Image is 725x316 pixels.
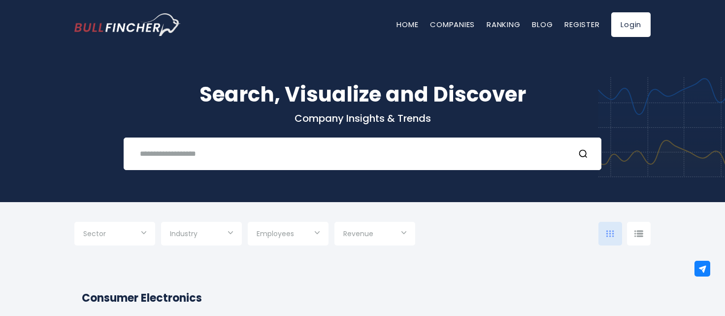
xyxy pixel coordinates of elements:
[634,230,643,237] img: icon-comp-list-view.svg
[611,12,651,37] a: Login
[170,229,198,238] span: Industry
[74,13,180,36] a: Go to homepage
[74,79,651,110] h1: Search, Visualize and Discover
[170,226,233,244] input: Selection
[83,229,106,238] span: Sector
[257,229,294,238] span: Employees
[532,19,553,30] a: Blog
[257,226,320,244] input: Selection
[343,226,406,244] input: Selection
[487,19,520,30] a: Ranking
[578,147,591,160] button: Search
[83,226,146,244] input: Selection
[430,19,475,30] a: Companies
[396,19,418,30] a: Home
[564,19,599,30] a: Register
[606,230,614,237] img: icon-comp-grid.svg
[74,112,651,125] p: Company Insights & Trends
[343,229,373,238] span: Revenue
[82,290,643,306] h2: Consumer Electronics
[74,13,181,36] img: Bullfincher logo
